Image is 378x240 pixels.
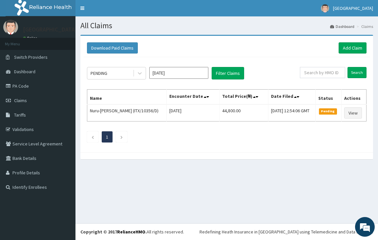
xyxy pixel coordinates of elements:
img: User Image [321,4,329,12]
li: Claims [355,24,373,29]
a: Dashboard [330,24,354,29]
td: Nuru-[PERSON_NAME] (ITX/10356/D) [87,104,167,121]
button: Filter Claims [212,67,244,79]
th: Date Filed [268,90,316,105]
td: [DATE] 12:54:06 GMT [268,104,316,121]
span: Tariffs [14,112,26,118]
a: Add Claim [339,42,367,54]
span: Pending [319,108,337,114]
span: Claims [14,98,27,103]
span: Switch Providers [14,54,48,60]
img: User Image [3,20,18,34]
span: Dashboard [14,69,35,75]
input: Select Month and Year [149,67,208,79]
th: Encounter Date [167,90,220,105]
th: Actions [341,90,366,105]
button: Download Paid Claims [87,42,138,54]
a: RelianceHMO [117,229,145,235]
strong: Copyright © 2017 . [80,229,147,235]
h1: All Claims [80,21,373,30]
a: Previous page [91,134,94,140]
th: Name [87,90,167,105]
span: [GEOGRAPHIC_DATA] [333,5,373,11]
a: Online [23,36,39,40]
a: Page 1 is your current page [106,134,108,140]
div: PENDING [91,70,107,76]
a: Next page [120,134,123,140]
p: [GEOGRAPHIC_DATA] [23,27,77,33]
input: Search by HMO ID [300,67,345,78]
td: 44,800.00 [220,104,268,121]
th: Total Price(₦) [220,90,268,105]
a: View [344,107,362,119]
div: Redefining Heath Insurance in [GEOGRAPHIC_DATA] using Telemedicine and Data Science! [199,229,373,235]
footer: All rights reserved. [75,223,378,240]
input: Search [347,67,367,78]
th: Status [315,90,341,105]
td: [DATE] [167,104,220,121]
